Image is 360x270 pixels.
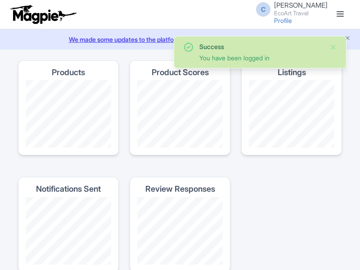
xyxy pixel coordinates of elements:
[145,184,215,193] h4: Review Responses
[8,4,78,24] img: logo-ab69f6fb50320c5b225c76a69d11143b.png
[152,68,209,77] h4: Product Scores
[274,10,328,16] small: EcoArt Travel
[274,1,328,9] span: [PERSON_NAME]
[256,2,270,17] span: C
[330,42,337,53] button: Close
[199,53,323,63] div: You have been logged in
[199,42,323,51] div: Success
[36,184,101,193] h4: Notifications Sent
[251,2,328,16] a: C [PERSON_NAME] EcoArt Travel
[5,35,355,44] a: We made some updates to the platform. Read more about the new layout
[274,17,292,24] a: Profile
[52,68,85,77] h4: Products
[278,68,306,77] h4: Listings
[344,34,351,44] button: Close announcement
